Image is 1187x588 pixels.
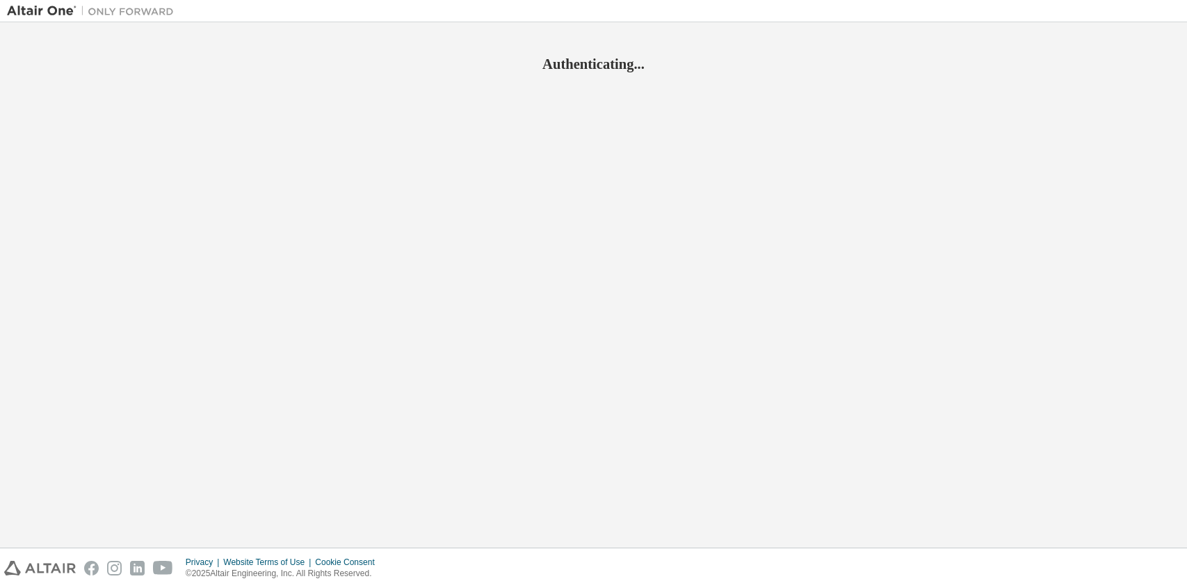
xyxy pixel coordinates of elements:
[223,557,315,568] div: Website Terms of Use
[107,561,122,575] img: instagram.svg
[84,561,99,575] img: facebook.svg
[186,568,383,580] p: © 2025 Altair Engineering, Inc. All Rights Reserved.
[130,561,145,575] img: linkedin.svg
[4,561,76,575] img: altair_logo.svg
[7,4,181,18] img: Altair One
[186,557,223,568] div: Privacy
[7,55,1180,73] h2: Authenticating...
[315,557,382,568] div: Cookie Consent
[153,561,173,575] img: youtube.svg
